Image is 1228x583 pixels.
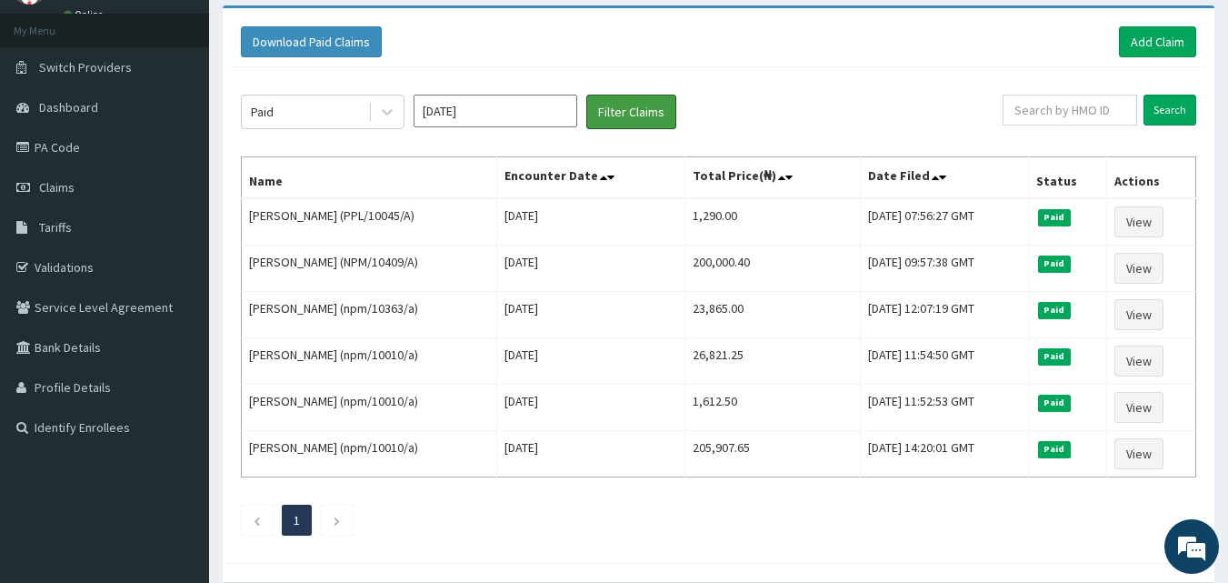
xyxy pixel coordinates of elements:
a: View [1114,392,1163,423]
td: 200,000.40 [685,246,860,292]
td: [DATE] [496,198,685,246]
td: [DATE] 12:07:19 GMT [860,292,1028,338]
td: [PERSON_NAME] (NPM/10409/A) [242,246,497,292]
a: View [1114,206,1163,237]
a: View [1114,253,1163,284]
a: Add Claim [1119,26,1196,57]
th: Name [242,157,497,199]
textarea: Type your message and hit 'Enter' [9,422,346,487]
th: Status [1028,157,1106,199]
a: Previous page [253,512,261,528]
td: [DATE] [496,431,685,477]
a: View [1114,438,1163,469]
span: Switch Providers [39,59,132,75]
span: Paid [1038,209,1071,226]
th: Actions [1106,157,1195,199]
span: Paid [1038,302,1071,318]
td: 1,612.50 [685,385,860,431]
span: Add emojis [260,445,278,463]
span: Paid [1038,256,1071,272]
td: [DATE] [496,292,685,338]
th: Total Price(₦) [685,157,860,199]
td: 26,821.25 [685,338,860,385]
span: Paid [1038,395,1071,411]
td: [DATE] 11:54:50 GMT [860,338,1028,385]
td: [PERSON_NAME] (PPL/10045/A) [242,198,497,246]
input: Select Month and Year [414,95,577,127]
span: Paid [1038,348,1071,365]
div: [PERSON_NAME] Provider Portal Assistant [31,256,332,269]
td: [PERSON_NAME] (npm/10363/a) [242,292,497,338]
a: Page 1 is your current page [294,512,300,528]
input: Search [1143,95,1196,126]
td: [PERSON_NAME] (npm/10010/a) [242,385,497,431]
span: Paid [1038,441,1071,457]
a: Next page [333,512,341,528]
div: Navigation go back [20,100,47,127]
input: Search by HMO ID [1003,95,1137,126]
button: Download Paid Claims [241,26,382,57]
span: Claims [39,179,75,196]
td: [DATE] [496,246,685,292]
td: [DATE] 09:57:38 GMT [860,246,1028,292]
span: Send voice message [287,445,305,463]
td: 205,907.65 [685,431,860,477]
th: Encounter Date [496,157,685,199]
a: View [1114,299,1163,330]
td: [PERSON_NAME] (npm/10010/a) [242,431,497,477]
td: 23,865.00 [685,292,860,338]
span: Attach a file [314,445,333,463]
a: Online [64,8,107,21]
td: [PERSON_NAME] (npm/10010/a) [242,338,497,385]
a: View [1114,346,1163,377]
span: HI [305,217,319,237]
div: You [31,193,323,206]
td: [DATE] 07:56:27 GMT [860,198,1028,246]
div: Paid [251,103,274,121]
div: Minimize live chat window [298,9,342,53]
span: Tariffs [39,219,72,236]
div: Aliyat [122,102,333,126]
th: Date Filed [860,157,1028,199]
div: 1:35 AM [293,210,332,245]
span: End chat [312,399,332,415]
td: 1,290.00 [685,198,860,246]
td: [DATE] [496,338,685,385]
td: [DATE] 11:52:53 GMT [860,385,1028,431]
span: More actions [289,399,303,415]
td: [DATE] 14:20:01 GMT [860,431,1028,477]
td: [DATE] [496,385,685,431]
button: Filter Claims [586,95,676,129]
span: Dashboard [39,99,98,116]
